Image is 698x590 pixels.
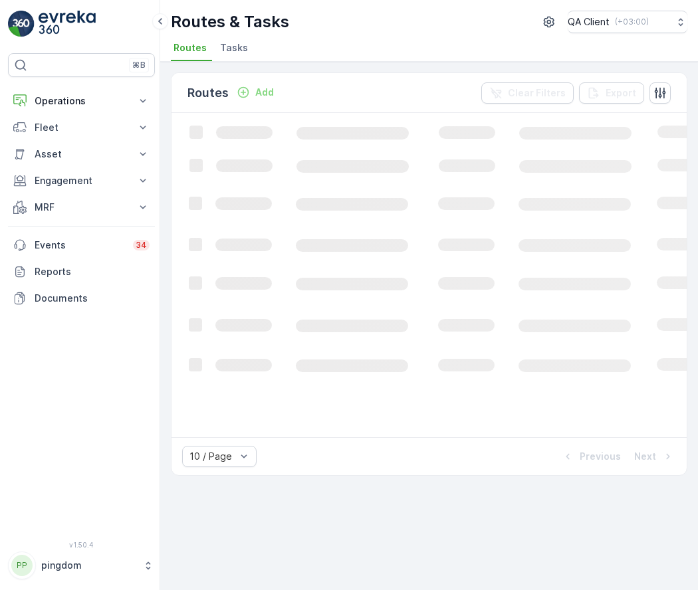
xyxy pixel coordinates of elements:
span: Tasks [220,41,248,54]
p: Reports [35,265,150,278]
p: Fleet [35,121,128,134]
button: Previous [560,448,622,464]
p: MRF [35,201,128,214]
button: Operations [8,88,155,114]
button: Clear Filters [481,82,574,104]
span: Routes [174,41,207,54]
div: PP [11,555,33,576]
p: Export [606,86,636,100]
p: Previous [580,450,621,463]
button: Export [579,82,644,104]
p: Clear Filters [508,86,566,100]
a: Reports [8,258,155,285]
p: Routes & Tasks [171,11,289,33]
button: Next [633,448,676,464]
a: Documents [8,285,155,312]
button: QA Client(+03:00) [568,11,687,33]
button: Fleet [8,114,155,141]
span: v 1.50.4 [8,541,155,549]
p: 34 [136,240,147,250]
button: Engagement [8,167,155,194]
p: Engagement [35,174,128,187]
p: pingdom [41,559,136,572]
p: QA Client [568,15,610,29]
p: Add [255,86,274,99]
p: ( +03:00 ) [615,17,649,27]
img: logo_light-DOdMpM7g.png [39,11,96,37]
button: MRF [8,194,155,221]
button: PPpingdom [8,551,155,579]
p: Next [634,450,656,463]
p: Events [35,239,125,252]
p: ⌘B [132,60,146,70]
p: Asset [35,147,128,161]
p: Routes [187,84,229,102]
p: Operations [35,94,128,108]
button: Asset [8,141,155,167]
button: Add [231,84,279,100]
img: logo [8,11,35,37]
a: Events34 [8,232,155,258]
p: Documents [35,292,150,305]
